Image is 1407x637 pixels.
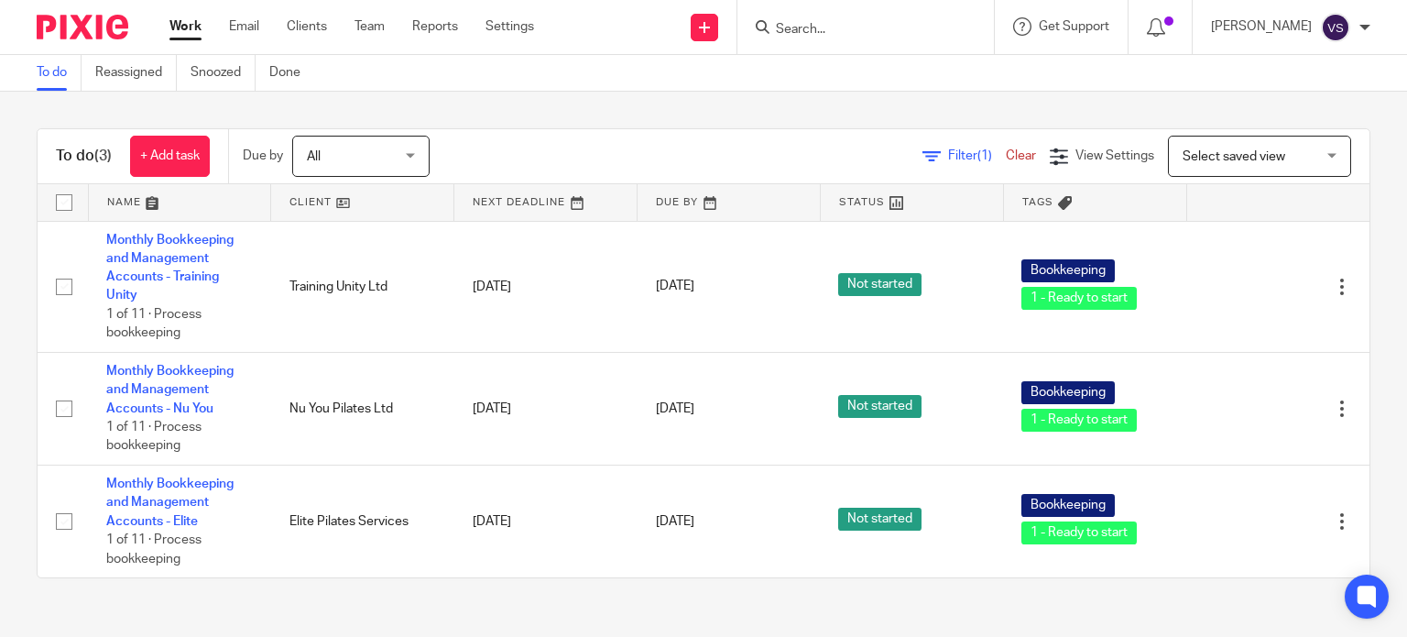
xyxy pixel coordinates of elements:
span: 1 - Ready to start [1021,522,1137,544]
span: [DATE] [656,515,694,528]
p: Due by [243,147,283,165]
td: Nu You Pilates Ltd [271,352,454,465]
span: View Settings [1075,149,1154,162]
span: Not started [838,395,922,418]
a: Reports [412,17,458,36]
span: [DATE] [656,402,694,415]
a: Email [229,17,259,36]
td: [DATE] [454,352,638,465]
td: [DATE] [454,466,638,578]
p: [PERSON_NAME] [1211,17,1312,36]
a: Settings [485,17,534,36]
a: Clear [1006,149,1036,162]
span: (1) [977,149,992,162]
a: Work [169,17,202,36]
img: svg%3E [1321,13,1350,42]
h1: To do [56,147,112,166]
span: Bookkeeping [1021,259,1115,282]
span: [DATE] [656,280,694,293]
a: Clients [287,17,327,36]
a: + Add task [130,136,210,177]
a: Done [269,55,314,91]
span: Not started [838,273,922,296]
a: Monthly Bookkeeping and Management Accounts - Elite [106,478,234,528]
td: Training Unity Ltd [271,221,454,352]
span: 1 - Ready to start [1021,409,1137,432]
span: Select saved view [1183,150,1285,163]
a: Monthly Bookkeeping and Management Accounts - Nu You [106,365,234,415]
span: 1 - Ready to start [1021,287,1137,310]
td: Elite Pilates Services [271,466,454,578]
input: Search [774,22,939,38]
a: To do [37,55,82,91]
a: Snoozed [191,55,256,91]
span: Bookkeeping [1021,381,1115,404]
span: 1 of 11 · Process bookkeeping [106,308,202,340]
td: [DATE] [454,221,638,352]
a: Team [354,17,385,36]
span: (3) [94,148,112,163]
span: Not started [838,508,922,531]
span: Filter [948,149,1006,162]
img: Pixie [37,15,128,39]
a: Monthly Bookkeeping and Management Accounts - Training Unity [106,234,234,302]
span: Bookkeeping [1021,494,1115,517]
span: Get Support [1039,20,1109,33]
span: 1 of 11 · Process bookkeeping [106,421,202,453]
a: Reassigned [95,55,177,91]
span: All [307,150,321,163]
span: Tags [1022,197,1053,207]
span: 1 of 11 · Process bookkeeping [106,533,202,566]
